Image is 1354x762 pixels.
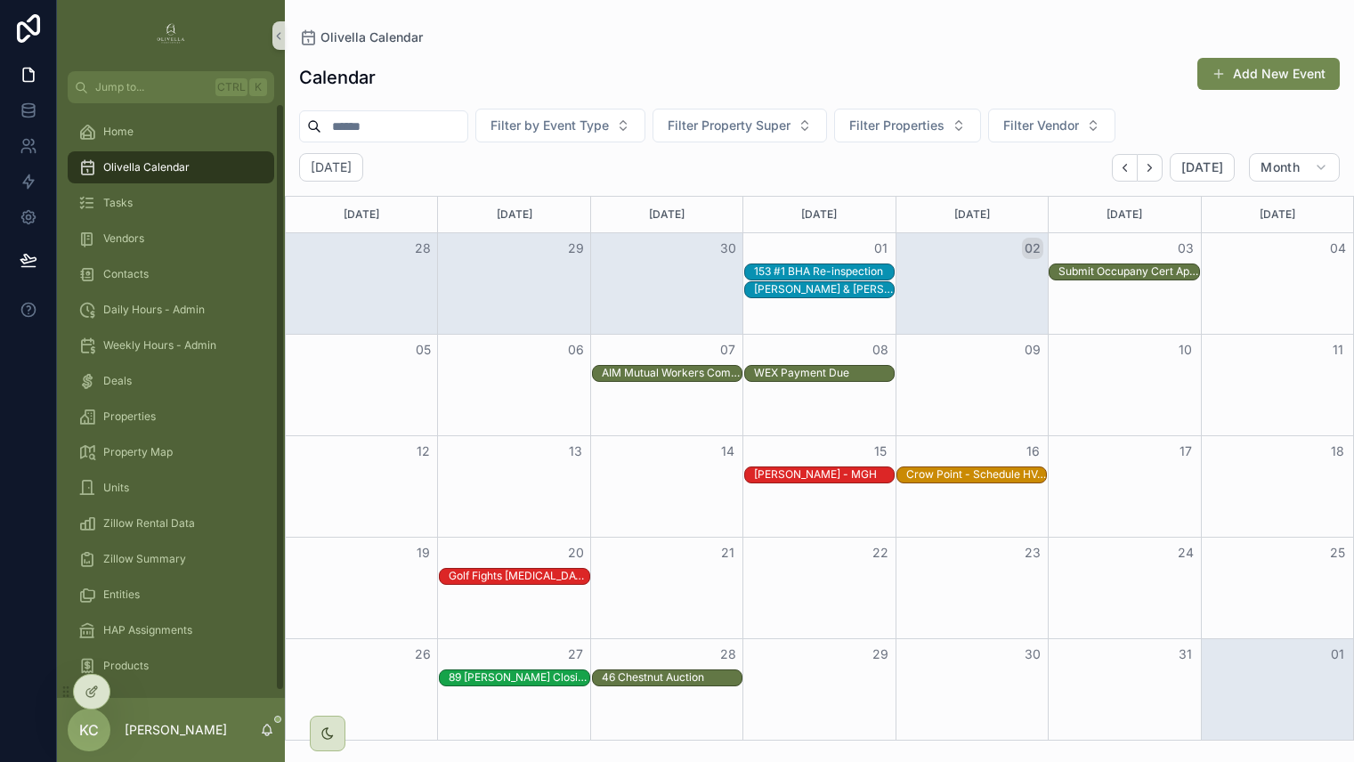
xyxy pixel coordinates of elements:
[1197,58,1340,90] button: Add New Event
[103,196,133,210] span: Tasks
[754,365,849,381] div: WEX Payment Due
[602,670,704,685] div: 46 Chestnut Auction
[602,366,742,380] div: AIM Mutual Workers Comp Payment Due
[1249,153,1340,182] button: Month
[899,197,1045,232] div: [DATE]
[285,196,1354,741] div: Month View
[1261,159,1300,175] span: Month
[79,719,99,741] span: KC
[870,644,891,665] button: 29
[718,542,739,563] button: 21
[870,441,891,462] button: 15
[870,339,891,361] button: 08
[565,238,587,259] button: 29
[1327,542,1349,563] button: 25
[1327,339,1349,361] button: 11
[299,28,423,46] a: Olivella Calendar
[68,151,274,183] a: Olivella Calendar
[668,117,791,134] span: Filter Property Super
[320,28,423,46] span: Olivella Calendar
[1022,542,1043,563] button: 23
[68,507,274,539] a: Zillow Rental Data
[653,109,827,142] button: Select Button
[1003,117,1079,134] span: Filter Vendor
[68,614,274,646] a: HAP Assignments
[849,117,945,134] span: Filter Properties
[475,109,645,142] button: Select Button
[1175,441,1196,462] button: 17
[718,441,739,462] button: 14
[68,294,274,326] a: Daily Hours - Admin
[491,117,609,134] span: Filter by Event Type
[754,281,894,297] div: Justin Love & Lydia Arvizu Move In - 125 #5
[412,542,434,563] button: 19
[1175,339,1196,361] button: 10
[1327,644,1349,665] button: 01
[1058,263,1198,280] div: Submit Occupany Cert Applications
[870,542,891,563] button: 22
[103,516,195,531] span: Zillow Rental Data
[68,258,274,290] a: Contacts
[68,187,274,219] a: Tasks
[449,670,588,685] div: 89 [PERSON_NAME] Closing
[68,436,274,468] a: Property Map
[441,197,587,232] div: [DATE]
[1022,441,1043,462] button: 16
[68,650,274,682] a: Products
[449,568,588,584] div: Golf Fights Cancer
[1058,264,1198,279] div: Submit Occupany Cert Applications
[103,552,186,566] span: Zillow Summary
[68,401,274,433] a: Properties
[1051,197,1197,232] div: [DATE]
[215,78,247,96] span: Ctrl
[412,441,434,462] button: 12
[1181,159,1223,175] span: [DATE]
[251,80,265,94] span: K
[754,263,883,280] div: 153 #1 BHA Re-inspection
[449,569,588,583] div: Golf Fights [MEDICAL_DATA]
[1327,441,1349,462] button: 18
[299,65,376,90] h1: Calendar
[449,669,588,685] div: 89 Ann Vinal Closing
[1175,542,1196,563] button: 24
[1022,644,1043,665] button: 30
[68,71,274,103] button: Jump to...CtrlK
[988,109,1115,142] button: Select Button
[311,158,352,176] h2: [DATE]
[103,338,216,353] span: Weekly Hours - Admin
[754,466,877,482] div: Keith - MGH
[68,472,274,504] a: Units
[594,197,740,232] div: [DATE]
[1327,238,1349,259] button: 04
[57,103,285,698] div: scrollable content
[834,109,981,142] button: Select Button
[103,125,134,139] span: Home
[754,467,877,482] div: [PERSON_NAME] - MGH
[1204,197,1350,232] div: [DATE]
[565,644,587,665] button: 27
[68,223,274,255] a: Vendors
[565,441,587,462] button: 13
[754,366,849,380] div: WEX Payment Due
[1022,238,1043,259] button: 02
[103,588,140,602] span: Entities
[103,374,132,388] span: Deals
[1112,154,1138,182] button: Back
[870,238,891,259] button: 01
[68,579,274,611] a: Entities
[103,481,129,495] span: Units
[412,238,434,259] button: 28
[68,116,274,148] a: Home
[288,197,434,232] div: [DATE]
[565,542,587,563] button: 20
[565,339,587,361] button: 06
[103,231,144,246] span: Vendors
[746,197,892,232] div: [DATE]
[125,721,227,739] p: [PERSON_NAME]
[1138,154,1163,182] button: Next
[95,80,208,94] span: Jump to...
[103,623,192,637] span: HAP Assignments
[103,267,149,281] span: Contacts
[754,282,894,296] div: [PERSON_NAME] & [PERSON_NAME] Move In - 125 #5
